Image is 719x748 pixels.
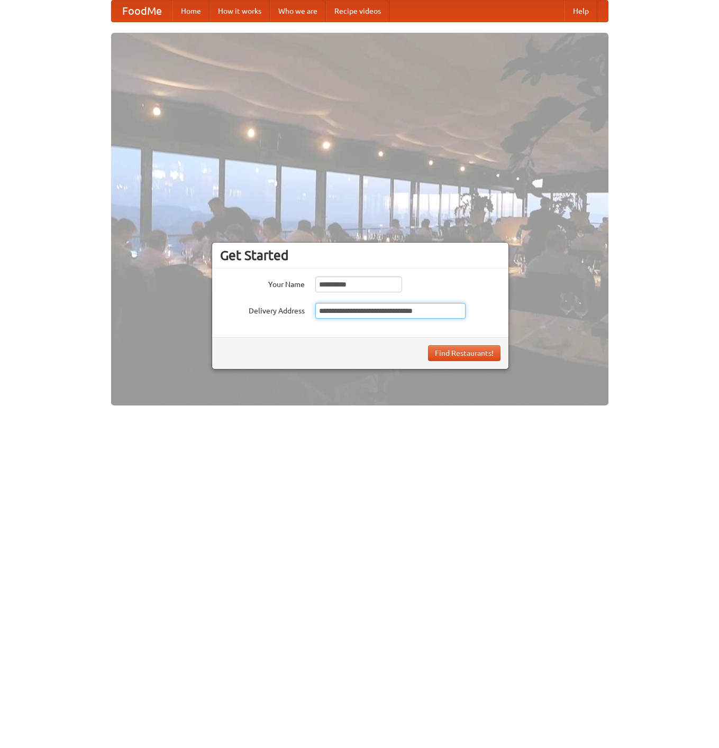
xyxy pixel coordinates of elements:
button: Find Restaurants! [428,345,500,361]
a: FoodMe [112,1,172,22]
a: Home [172,1,210,22]
a: Who we are [270,1,326,22]
label: Delivery Address [220,303,305,316]
a: How it works [210,1,270,22]
a: Help [565,1,597,22]
h3: Get Started [220,247,500,263]
a: Recipe videos [326,1,389,22]
label: Your Name [220,276,305,290]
